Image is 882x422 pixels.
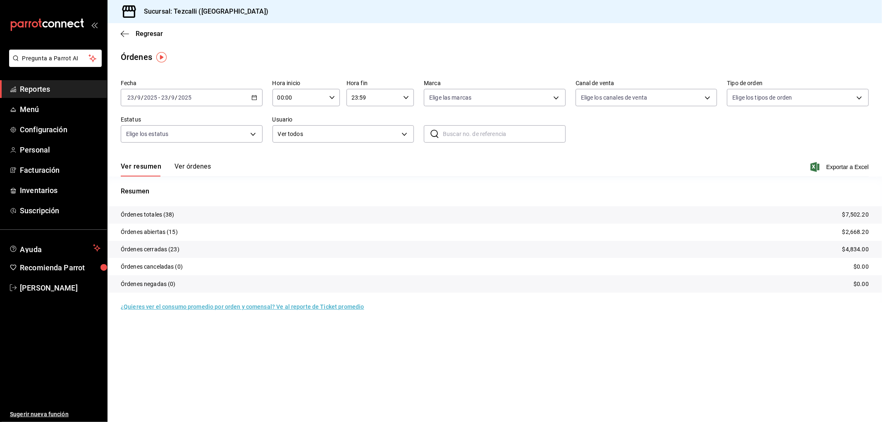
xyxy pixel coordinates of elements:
[22,54,89,63] span: Pregunta a Parrot AI
[812,162,869,172] button: Exportar a Excel
[347,81,414,86] label: Hora fin
[168,94,171,101] span: /
[272,117,414,123] label: Usuario
[576,81,717,86] label: Canal de venta
[20,185,100,196] span: Inventarios
[20,243,90,253] span: Ayuda
[143,94,158,101] input: ----
[842,210,869,219] p: $7,502.20
[121,262,183,271] p: Órdenes canceladas (0)
[20,83,100,95] span: Reportes
[175,94,178,101] span: /
[20,104,100,115] span: Menú
[20,282,100,293] span: [PERSON_NAME]
[161,94,168,101] input: --
[20,165,100,176] span: Facturación
[272,81,340,86] label: Hora inicio
[121,303,364,310] a: ¿Quieres ver el consumo promedio por orden y comensal? Ve al reporte de Ticket promedio
[158,94,160,101] span: -
[581,93,647,102] span: Elige los canales de venta
[171,94,175,101] input: --
[121,186,869,196] p: Resumen
[20,124,100,135] span: Configuración
[121,30,163,38] button: Regresar
[134,94,137,101] span: /
[126,130,168,138] span: Elige los estatus
[424,81,566,86] label: Marca
[727,81,869,86] label: Tipo de orden
[121,117,263,123] label: Estatus
[732,93,792,102] span: Elige los tipos de orden
[443,126,566,142] input: Buscar no. de referencia
[174,162,211,176] button: Ver órdenes
[156,52,167,62] img: Tooltip marker
[20,205,100,216] span: Suscripción
[429,93,471,102] span: Elige las marcas
[121,162,211,176] div: navigation tabs
[137,7,268,17] h3: Sucursal: Tezcalli ([GEOGRAPHIC_DATA])
[842,245,869,254] p: $4,834.00
[121,210,174,219] p: Órdenes totales (38)
[121,228,178,236] p: Órdenes abiertas (15)
[121,51,152,63] div: Órdenes
[141,94,143,101] span: /
[178,94,192,101] input: ----
[20,262,100,273] span: Recomienda Parrot
[853,262,869,271] p: $0.00
[842,228,869,236] p: $2,668.20
[91,21,98,28] button: open_drawer_menu
[10,410,100,419] span: Sugerir nueva función
[121,280,176,288] p: Órdenes negadas (0)
[278,130,399,138] span: Ver todos
[127,94,134,101] input: --
[121,162,161,176] button: Ver resumen
[9,50,102,67] button: Pregunta a Parrot AI
[137,94,141,101] input: --
[121,81,263,86] label: Fecha
[20,144,100,155] span: Personal
[853,280,869,288] p: $0.00
[136,30,163,38] span: Regresar
[6,60,102,69] a: Pregunta a Parrot AI
[121,245,179,254] p: Órdenes cerradas (23)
